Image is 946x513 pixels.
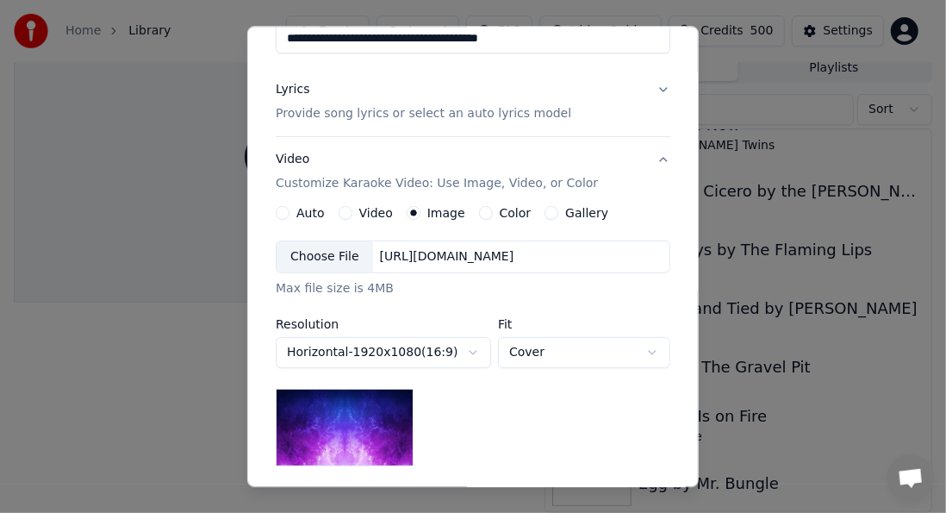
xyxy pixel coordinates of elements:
[276,152,598,193] div: Video
[500,208,532,220] label: Color
[359,208,393,220] label: Video
[276,106,571,123] p: Provide song lyrics or select an auto lyrics model
[276,319,491,331] label: Resolution
[276,68,670,137] button: LyricsProvide song lyrics or select an auto lyrics model
[276,281,670,298] div: Max file size is 4MB
[373,249,521,266] div: [URL][DOMAIN_NAME]
[277,242,373,273] div: Choose File
[296,208,325,220] label: Auto
[498,319,670,331] label: Fit
[276,176,598,193] p: Customize Karaoke Video: Use Image, Video, or Color
[427,208,465,220] label: Image
[276,82,309,99] div: Lyrics
[565,208,608,220] label: Gallery
[276,138,670,207] button: VideoCustomize Karaoke Video: Use Image, Video, or Color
